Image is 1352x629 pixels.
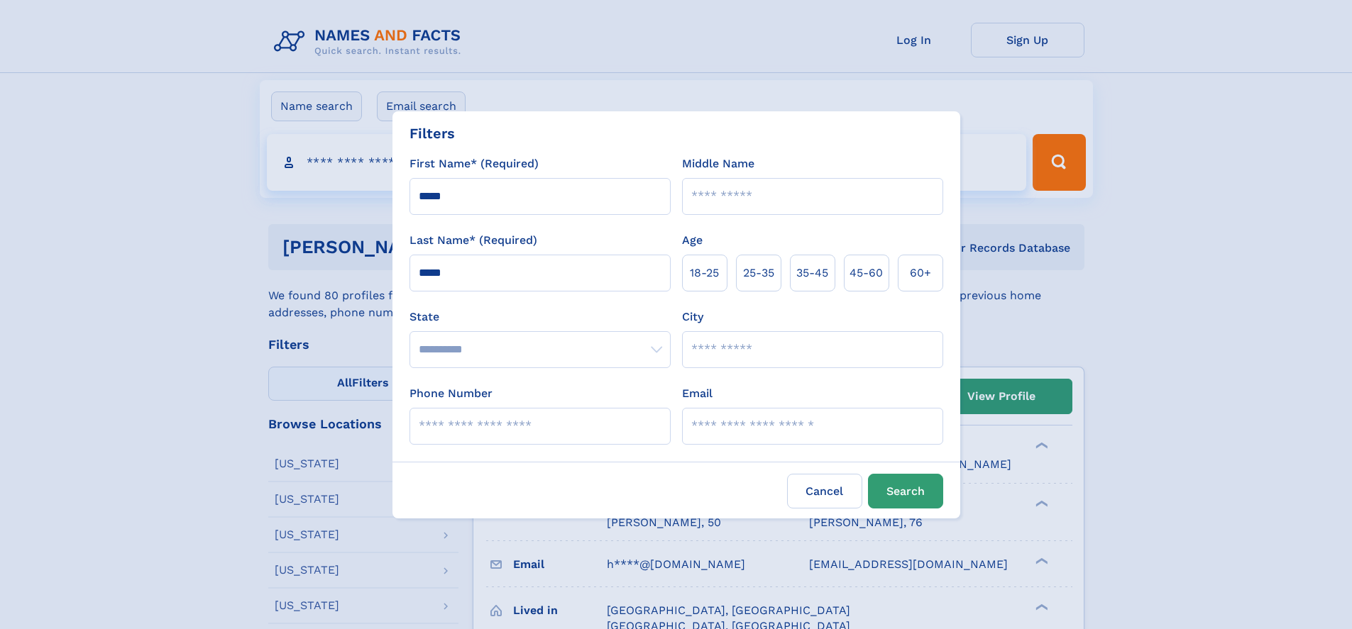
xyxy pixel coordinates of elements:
span: 45‑60 [850,265,883,282]
label: Last Name* (Required) [410,232,537,249]
label: City [682,308,703,325]
label: Email [682,385,713,402]
span: 35‑45 [796,265,828,282]
span: 60+ [910,265,931,282]
div: Filters [410,123,455,144]
label: Cancel [787,474,862,508]
label: First Name* (Required) [410,155,539,172]
label: Age [682,232,703,249]
span: 25‑35 [743,265,774,282]
label: Phone Number [410,385,493,402]
label: State [410,308,671,325]
button: Search [868,474,943,508]
label: Middle Name [682,155,754,172]
span: 18‑25 [690,265,719,282]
